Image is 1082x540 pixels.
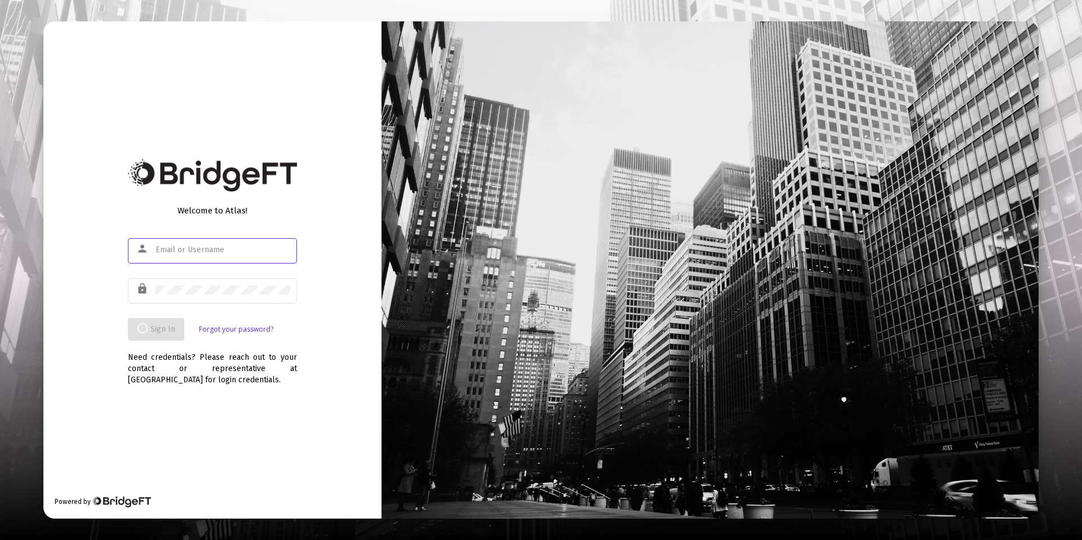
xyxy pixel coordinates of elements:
[128,159,297,191] img: Bridge Financial Technology Logo
[136,242,150,256] mat-icon: person
[128,318,184,341] button: Sign In
[156,246,291,255] input: Email or Username
[55,496,151,507] div: Powered by
[137,324,175,334] span: Sign In
[128,205,297,216] div: Welcome to Atlas!
[128,341,297,386] div: Need credentials? Please reach out to your contact or representative at [GEOGRAPHIC_DATA] for log...
[92,496,151,507] img: Bridge Financial Technology Logo
[199,324,273,335] a: Forgot your password?
[136,282,150,296] mat-icon: lock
